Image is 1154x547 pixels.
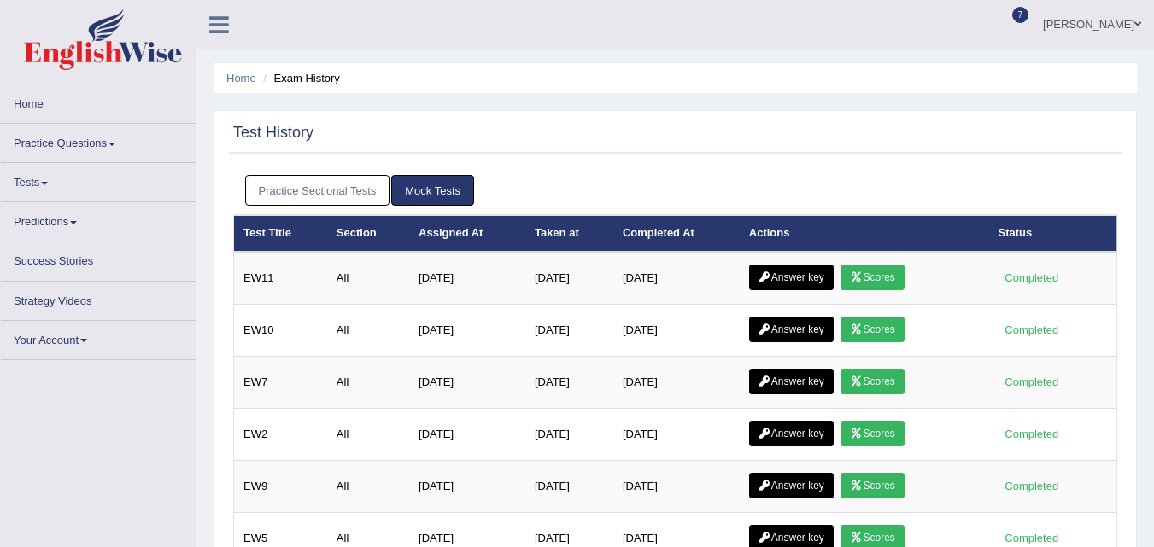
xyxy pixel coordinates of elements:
th: Test Title [234,216,327,252]
div: Completed [999,529,1065,547]
td: All [327,305,409,357]
a: Your Account [1,321,196,354]
th: Status [989,216,1117,252]
td: [DATE] [613,409,740,461]
td: [DATE] [409,252,525,305]
a: Scores [841,421,904,446]
div: Completed [999,321,1065,339]
div: Completed [999,373,1065,391]
a: Scores [841,473,904,498]
th: Assigned At [409,216,525,252]
a: Scores [841,369,904,394]
td: [DATE] [525,252,613,305]
td: [DATE] [613,252,740,305]
th: Section [327,216,409,252]
a: Scores [841,317,904,342]
td: All [327,409,409,461]
a: Strategy Videos [1,282,196,315]
h2: Test History [233,125,313,142]
td: All [327,461,409,513]
th: Taken at [525,216,613,252]
a: Answer key [749,421,834,446]
a: Home [226,72,256,84]
td: [DATE] [409,409,525,461]
a: Practice Sectional Tests [245,175,390,207]
td: [DATE] [613,305,740,357]
td: EW9 [234,461,327,513]
td: [DATE] [409,357,525,409]
a: Answer key [749,369,834,394]
td: EW2 [234,409,327,461]
a: Tests [1,163,196,196]
a: Success Stories [1,241,196,275]
td: [DATE] [525,461,613,513]
td: [DATE] [613,357,740,409]
a: Answer key [749,265,834,290]
th: Completed At [613,216,740,252]
a: Predictions [1,202,196,236]
td: [DATE] [525,409,613,461]
td: All [327,357,409,409]
div: Completed [999,477,1065,495]
td: [DATE] [409,305,525,357]
a: Home [1,84,196,118]
td: [DATE] [525,305,613,357]
td: [DATE] [613,461,740,513]
div: Completed [999,269,1065,287]
a: Mock Tests [391,175,474,207]
th: Actions [740,216,989,252]
a: Scores [841,265,904,290]
td: [DATE] [409,461,525,513]
td: EW11 [234,252,327,305]
td: [DATE] [525,357,613,409]
li: Exam History [259,70,340,86]
span: 7 [1012,7,1029,23]
td: All [327,252,409,305]
a: Answer key [749,317,834,342]
div: Completed [999,425,1065,443]
td: EW10 [234,305,327,357]
a: Answer key [749,473,834,498]
a: Practice Questions [1,124,196,157]
td: EW7 [234,357,327,409]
